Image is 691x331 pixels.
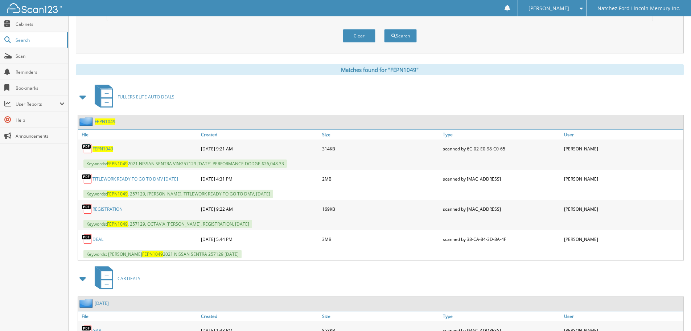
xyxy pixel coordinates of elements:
div: [DATE] 9:22 AM [199,202,320,216]
span: Reminders [16,69,65,75]
span: Announcements [16,133,65,139]
a: File [78,311,199,321]
a: Type [441,130,562,140]
span: Scan [16,53,65,59]
div: [DATE] 9:21 AM [199,141,320,156]
span: FEPN1049 [107,191,128,197]
a: TITLEWORK READY TO GO TO DMV [DATE] [92,176,178,182]
span: Keywords: , 257129, [PERSON_NAME], TITLEWORK READY TO GO TO DMV, [DATE] [83,190,273,198]
span: Bookmarks [16,85,65,91]
span: Keywords: [PERSON_NAME] 2021 NISSAN SENTRA 257129 [DATE] [83,250,242,258]
a: FEPN1049 [95,118,115,125]
div: 2MB [320,171,441,186]
a: FULLERS ELITE AUTO DEALS [90,82,174,111]
span: FEPN1049 [107,221,128,227]
a: REGISTRATION [92,206,123,212]
div: Matches found for "FEPN1049" [76,64,684,75]
div: [DATE] 5:44 PM [199,232,320,246]
div: 314KB [320,141,441,156]
a: FEPN1049 [92,146,113,152]
span: FEPN1049 [142,251,163,257]
span: FEPN1049 [107,161,128,167]
iframe: Chat Widget [655,296,691,331]
a: Size [320,130,441,140]
span: User Reports [16,101,59,107]
a: File [78,130,199,140]
span: [PERSON_NAME] [528,6,569,11]
div: [PERSON_NAME] [562,171,683,186]
div: scanned by [MAC_ADDRESS] [441,171,562,186]
a: Created [199,311,320,321]
span: Search [16,37,63,43]
a: User [562,130,683,140]
div: [DATE] 4:31 PM [199,171,320,186]
a: DEAL [92,236,103,242]
img: PDF.png [82,203,92,214]
a: Size [320,311,441,321]
img: PDF.png [82,143,92,154]
img: scan123-logo-white.svg [7,3,62,13]
div: scanned by 38-CA-84-3D-8A-4F [441,232,562,246]
span: FULLERS ELITE AUTO DEALS [118,94,174,100]
div: 169KB [320,202,441,216]
span: Help [16,117,65,123]
span: Keywords: , 257129, OCTAVIA [PERSON_NAME], REGISTRATION, [DATE] [83,220,252,228]
img: folder2.png [79,117,95,126]
div: [PERSON_NAME] [562,202,683,216]
span: Cabinets [16,21,65,27]
a: Type [441,311,562,321]
button: Clear [343,29,375,43]
img: folder2.png [79,299,95,308]
a: Created [199,130,320,140]
span: CAR DEALS [118,275,140,282]
div: 3MB [320,232,441,246]
div: scanned by [MAC_ADDRESS] [441,202,562,216]
div: scanned by 6C-02-E0-98-C0-65 [441,141,562,156]
img: PDF.png [82,234,92,245]
a: [DATE] [95,300,109,306]
span: Keywords: 2021 NISSAN SENTRA VIN:257129 [DATE] PERFORMANCE DODGE $26,048.33 [83,160,287,168]
div: [PERSON_NAME] [562,141,683,156]
span: Natchez Ford Lincoln Mercury Inc. [597,6,680,11]
img: PDF.png [82,173,92,184]
a: CAR DEALS [90,264,140,293]
a: User [562,311,683,321]
button: Search [384,29,417,43]
div: [PERSON_NAME] [562,232,683,246]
